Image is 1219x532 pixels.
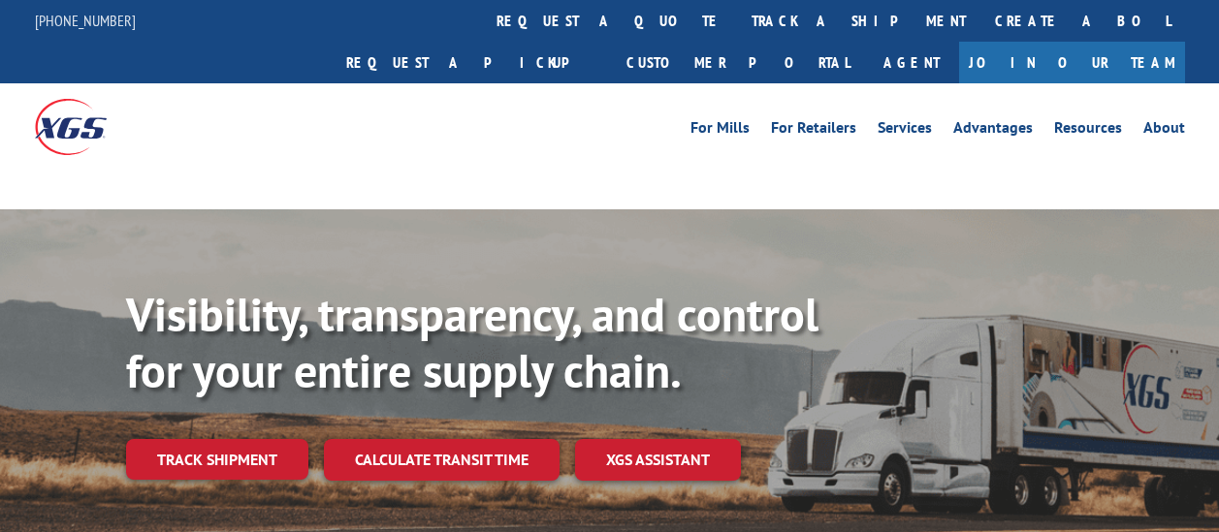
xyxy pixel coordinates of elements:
a: [PHONE_NUMBER] [35,11,136,30]
a: Customer Portal [612,42,864,83]
a: Request a pickup [332,42,612,83]
a: XGS ASSISTANT [575,439,741,481]
a: Calculate transit time [324,439,560,481]
a: Resources [1054,120,1122,141]
a: For Retailers [771,120,856,141]
a: Advantages [953,120,1033,141]
a: Services [878,120,932,141]
a: Join Our Team [959,42,1185,83]
a: For Mills [690,120,750,141]
a: Agent [864,42,959,83]
a: Track shipment [126,439,308,480]
b: Visibility, transparency, and control for your entire supply chain. [126,284,818,400]
a: About [1143,120,1185,141]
